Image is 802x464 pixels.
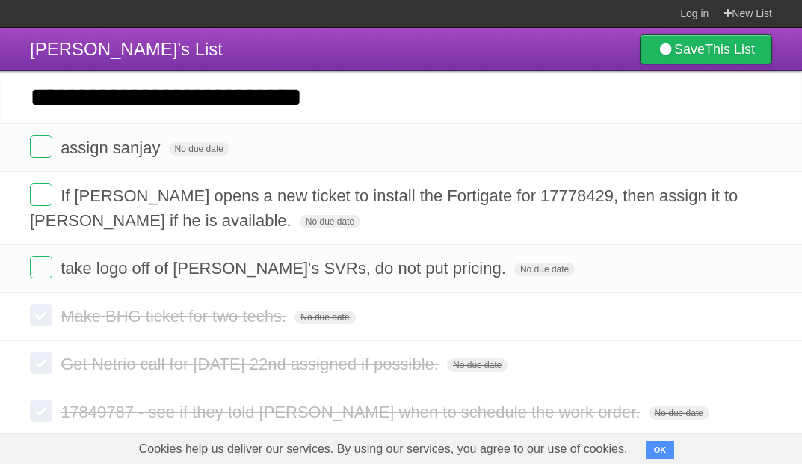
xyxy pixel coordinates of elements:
[30,186,738,230] span: If [PERSON_NAME] opens a new ticket to install the Fortigate for 17778429, then assign it to [PER...
[61,138,164,157] span: assign sanjay
[169,142,229,156] span: No due date
[447,358,508,372] span: No due date
[294,311,355,324] span: No due date
[124,434,643,464] span: Cookies help us deliver our services. By using our services, you agree to our use of cookies.
[300,215,360,228] span: No due date
[30,400,52,422] label: Done
[646,441,675,459] button: OK
[30,135,52,158] label: Done
[61,403,644,421] span: 17849787 - see if they told [PERSON_NAME] when to schedule the work order.
[30,256,52,278] label: Done
[705,42,755,57] b: This List
[514,263,575,276] span: No due date
[61,259,510,278] span: take logo off of [PERSON_NAME]'s SVRs, do not put pricing.
[30,39,223,59] span: [PERSON_NAME]'s List
[61,355,442,373] span: Get Netrio call for [DATE] 22nd assigned if possible.
[640,34,772,64] a: SaveThis List
[30,352,52,374] label: Done
[30,304,52,326] label: Done
[30,183,52,206] label: Done
[61,307,290,326] span: Make BHG ticket for two techs.
[649,406,709,420] span: No due date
